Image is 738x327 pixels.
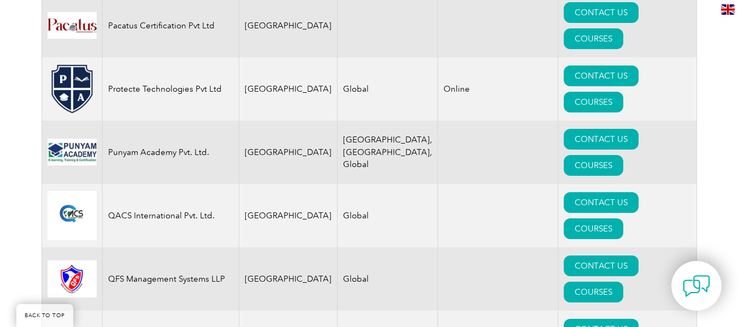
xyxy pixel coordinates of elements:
[239,121,337,184] td: [GEOGRAPHIC_DATA]
[564,129,639,150] a: CONTACT US
[48,260,97,298] img: 0b361341-efa0-ea11-a812-000d3ae11abd-logo.jpg
[564,192,639,213] a: CONTACT US
[102,247,239,311] td: QFS Management Systems LLP
[102,121,239,184] td: Punyam Academy Pvt. Ltd.
[564,2,639,23] a: CONTACT US
[239,184,337,247] td: [GEOGRAPHIC_DATA]
[721,4,735,15] img: en
[102,57,239,121] td: Protecte Technologies Pvt Ltd
[239,57,337,121] td: [GEOGRAPHIC_DATA]
[683,272,710,300] img: contact-chat.png
[239,247,337,311] td: [GEOGRAPHIC_DATA]
[102,184,239,247] td: QACS International Pvt. Ltd.
[337,247,438,311] td: Global
[438,57,558,121] td: Online
[564,92,623,112] a: COURSES
[564,28,623,49] a: COURSES
[48,12,97,39] img: a70504ba-a5a0-ef11-8a69-0022489701c2-logo.jpg
[337,57,438,121] td: Global
[16,304,73,327] a: BACK TO TOP
[564,66,639,86] a: CONTACT US
[337,121,438,184] td: [GEOGRAPHIC_DATA], [GEOGRAPHIC_DATA], Global
[564,155,623,176] a: COURSES
[564,255,639,276] a: CONTACT US
[564,282,623,302] a: COURSES
[48,64,97,114] img: cda1a11f-79ac-ef11-b8e8-000d3acc3d9c-logo.png
[48,191,97,240] img: dab4f91b-8493-ec11-b400-00224818189b-logo.jpg
[337,184,438,247] td: Global
[564,218,623,239] a: COURSES
[48,139,97,165] img: f556cbbb-8793-ea11-a812-000d3a79722d-logo.jpg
